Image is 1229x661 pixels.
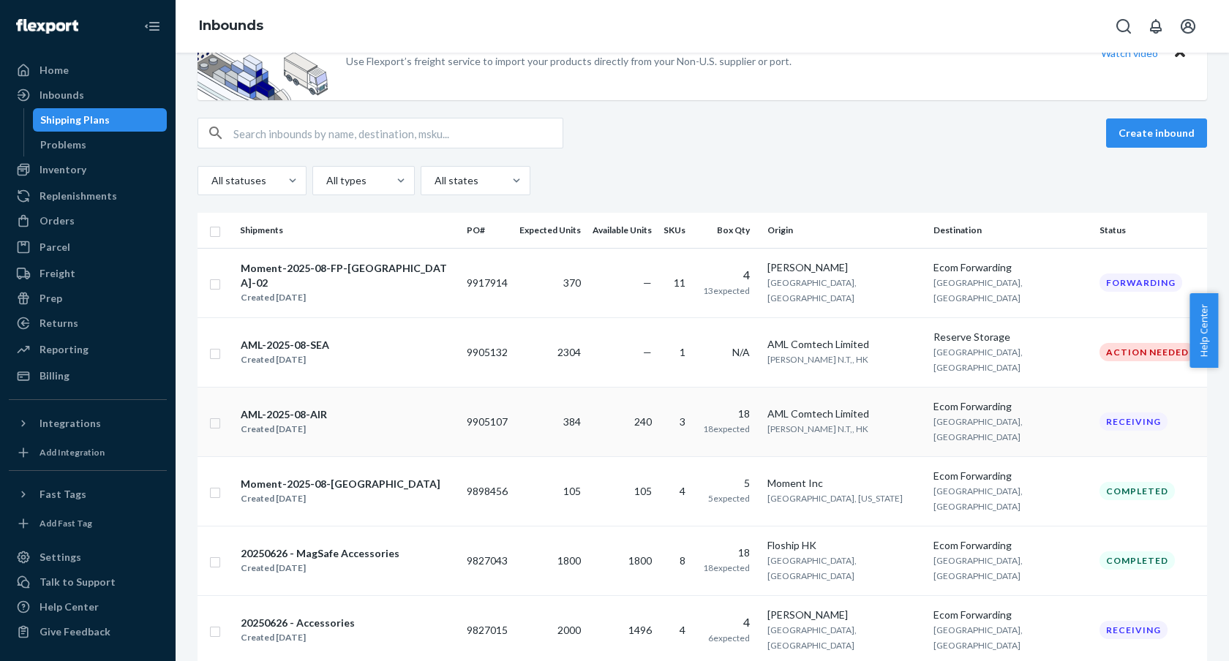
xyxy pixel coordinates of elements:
div: Orders [40,214,75,228]
div: Ecom Forwarding [933,260,1088,275]
span: [GEOGRAPHIC_DATA], [GEOGRAPHIC_DATA] [767,555,857,581]
button: Give Feedback [9,620,167,643]
div: Inventory [40,162,86,177]
input: All types [325,173,326,188]
a: Shipping Plans [33,108,168,132]
th: Destination [928,213,1094,248]
span: 5 expected [708,493,750,504]
div: Ecom Forwarding [933,469,1088,483]
button: Open notifications [1141,12,1170,41]
div: Floship HK [767,538,922,553]
input: All statuses [210,173,211,188]
span: 1 [680,346,685,358]
div: Fast Tags [40,487,86,502]
span: 2304 [557,346,581,358]
button: Open account menu [1173,12,1203,41]
span: 240 [634,415,652,428]
button: Close [1170,42,1189,64]
button: Watch video [1091,42,1168,64]
span: [PERSON_NAME] N.T,, HK [767,423,868,434]
div: Action Needed [1100,343,1195,361]
div: Created [DATE] [241,561,399,575]
div: 4 [703,267,750,284]
div: [PERSON_NAME] [767,260,922,275]
div: Created [DATE] [241,352,329,367]
p: Use Flexport’s freight service to import your products directly from your Non-U.S. supplier or port. [346,54,792,69]
span: 11 [674,276,685,289]
th: Expected Units [514,213,587,248]
a: Replenishments [9,184,167,208]
div: Prep [40,291,62,306]
th: Origin [762,213,928,248]
div: Moment-2025-08-[GEOGRAPHIC_DATA] [241,477,440,491]
span: — [643,346,652,358]
span: [GEOGRAPHIC_DATA], [US_STATE] [767,493,903,504]
a: Help Center [9,595,167,619]
a: Add Fast Tag [9,512,167,535]
span: 2000 [557,624,581,636]
a: Returns [9,311,167,335]
span: 13 expected [703,285,750,296]
div: Freight [40,266,75,281]
th: Available Units [587,213,658,248]
span: 1496 [628,624,652,636]
a: Prep [9,287,167,310]
span: 6 expected [708,632,750,643]
div: 18 [703,407,750,421]
div: Ecom Forwarding [933,399,1088,414]
span: 384 [563,415,581,428]
span: 4 [680,624,685,636]
div: AML Comtech Limited [767,407,922,421]
span: 370 [563,276,581,289]
div: 5 [703,476,750,491]
span: [GEOGRAPHIC_DATA], [GEOGRAPHIC_DATA] [933,347,1023,373]
div: Ecom Forwarding [933,608,1088,622]
div: Billing [40,369,69,383]
div: Problems [40,137,86,152]
button: Fast Tags [9,483,167,506]
div: Created [DATE] [241,290,454,305]
th: Shipments [234,213,461,248]
span: 105 [563,485,581,497]
div: 4 [703,614,750,631]
div: Moment-2025-08-FP-[GEOGRAPHIC_DATA]-02 [241,261,454,290]
div: Completed [1100,482,1175,500]
button: Integrations [9,412,167,435]
div: Receiving [1100,621,1168,639]
span: 8 [680,554,685,567]
div: Talk to Support [40,575,116,589]
div: Reserve Storage [933,330,1088,344]
div: Help Center [40,600,99,614]
span: 4 [680,485,685,497]
a: Freight [9,262,167,285]
div: Moment Inc [767,476,922,491]
span: 105 [634,485,652,497]
div: Created [DATE] [241,422,327,437]
span: [GEOGRAPHIC_DATA], [GEOGRAPHIC_DATA] [767,277,857,303]
span: Help Center [1189,293,1218,368]
span: N/A [732,346,750,358]
div: Settings [40,550,81,564]
div: Shipping Plans [40,113,110,127]
div: Inbounds [40,88,84,102]
div: Integrations [40,416,101,431]
th: SKUs [658,213,697,248]
input: Search inbounds by name, destination, msku... [233,118,563,148]
th: PO# [461,213,514,248]
button: Close Navigation [138,12,167,41]
div: Reporting [40,342,89,357]
div: Forwarding [1100,273,1182,292]
div: Created [DATE] [241,630,355,645]
span: — [643,276,652,289]
a: Inbounds [9,83,167,107]
span: [PERSON_NAME] N.T,, HK [767,354,868,365]
span: [GEOGRAPHIC_DATA], [GEOGRAPHIC_DATA] [933,416,1023,442]
input: All states [433,173,435,188]
div: Home [40,63,69,78]
div: Add Fast Tag [40,517,92,529]
td: 9905107 [461,387,514,456]
span: 3 [680,415,685,428]
div: Created [DATE] [241,491,440,506]
a: Problems [33,133,168,156]
a: Settings [9,545,167,569]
